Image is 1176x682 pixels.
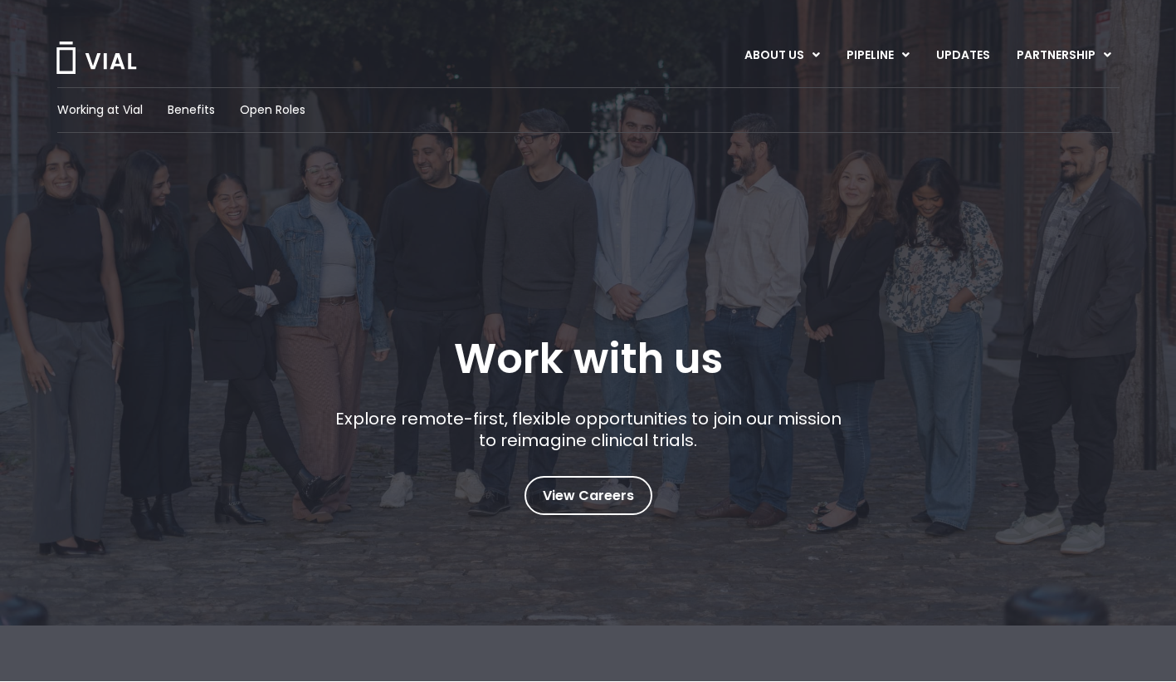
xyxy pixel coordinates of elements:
[55,42,138,74] img: Vial Logo
[923,42,1003,70] a: UPDATES
[329,408,847,451] p: Explore remote-first, flexible opportunities to join our mission to reimagine clinical trials.
[525,476,652,515] a: View Careers
[168,101,215,119] a: Benefits
[57,101,143,119] a: Working at Vial
[240,101,305,119] a: Open Roles
[543,485,634,507] span: View Careers
[833,42,922,70] a: PIPELINEMenu Toggle
[454,335,723,383] h1: Work with us
[1003,42,1125,70] a: PARTNERSHIPMenu Toggle
[731,42,832,70] a: ABOUT USMenu Toggle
